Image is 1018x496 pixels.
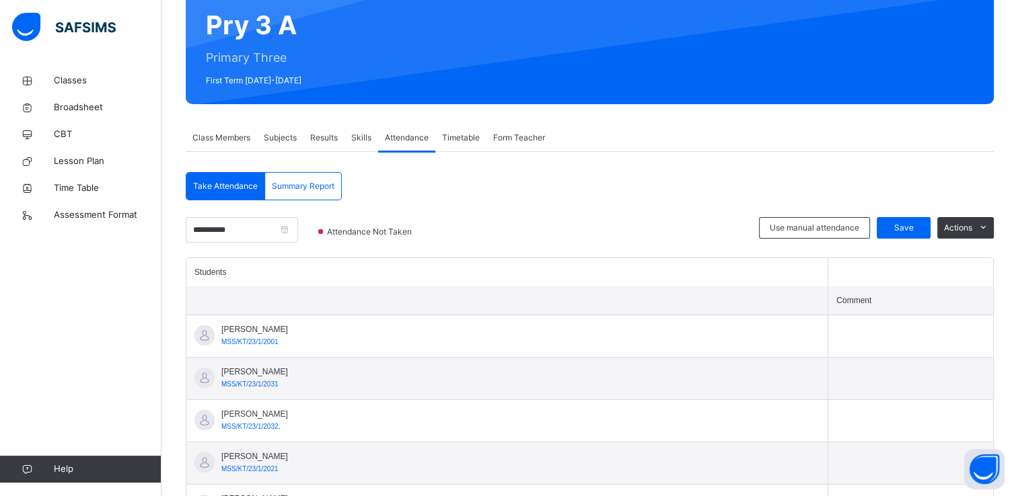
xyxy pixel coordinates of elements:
[221,450,288,462] span: [PERSON_NAME]
[221,323,288,335] span: [PERSON_NAME]
[221,380,279,388] span: MSS/KT/23/1/2031
[54,74,161,87] span: Classes
[54,208,161,222] span: Assessment Format
[264,132,297,144] span: Subjects
[964,449,1005,489] button: Open asap
[326,226,416,238] span: Attendance Not Taken
[272,180,334,192] span: Summary Report
[310,132,338,144] span: Results
[221,366,288,378] span: [PERSON_NAME]
[221,423,280,430] span: MSS/KT/23/1/2032,
[385,132,429,144] span: Attendance
[221,338,279,345] span: MSS/KT/23/1/2001
[828,286,993,315] th: Comment
[493,132,545,144] span: Form Teacher
[193,180,258,192] span: Take Attendance
[186,258,828,286] th: Students
[192,132,250,144] span: Class Members
[221,465,279,472] span: MSS/KT/23/1/2021
[54,181,161,195] span: Time Table
[54,128,161,141] span: CBT
[12,13,116,41] img: safsims
[54,101,161,114] span: Broadsheet
[944,222,972,234] span: Actions
[221,408,288,420] span: [PERSON_NAME]
[770,222,859,234] span: Use manual attendance
[54,155,161,168] span: Lesson Plan
[887,222,920,234] span: Save
[351,132,371,144] span: Skills
[54,462,161,476] span: Help
[442,132,480,144] span: Timetable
